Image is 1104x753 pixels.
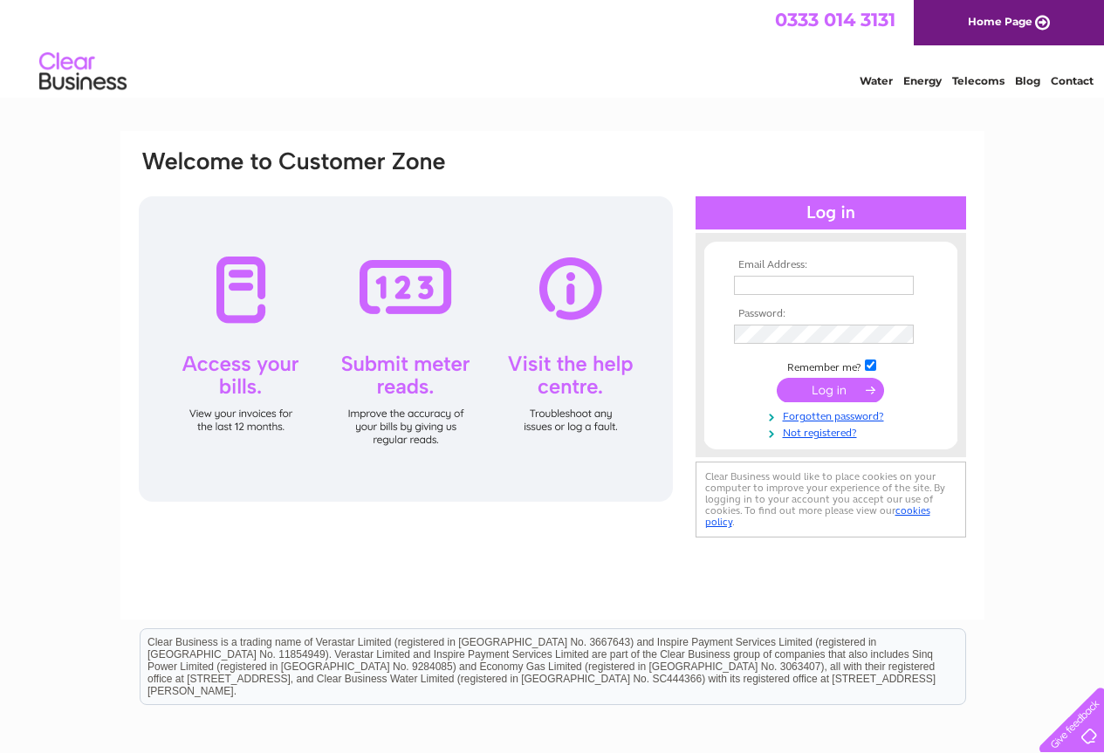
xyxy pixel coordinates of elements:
[952,74,1005,87] a: Telecoms
[775,9,895,31] a: 0333 014 3131
[141,10,965,85] div: Clear Business is a trading name of Verastar Limited (registered in [GEOGRAPHIC_DATA] No. 3667643...
[903,74,942,87] a: Energy
[777,378,884,402] input: Submit
[1051,74,1094,87] a: Contact
[734,423,932,440] a: Not registered?
[730,357,932,374] td: Remember me?
[730,308,932,320] th: Password:
[734,407,932,423] a: Forgotten password?
[696,462,966,537] div: Clear Business would like to place cookies on your computer to improve your experience of the sit...
[38,45,127,99] img: logo.png
[705,504,930,528] a: cookies policy
[860,74,893,87] a: Water
[730,259,932,271] th: Email Address:
[1015,74,1040,87] a: Blog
